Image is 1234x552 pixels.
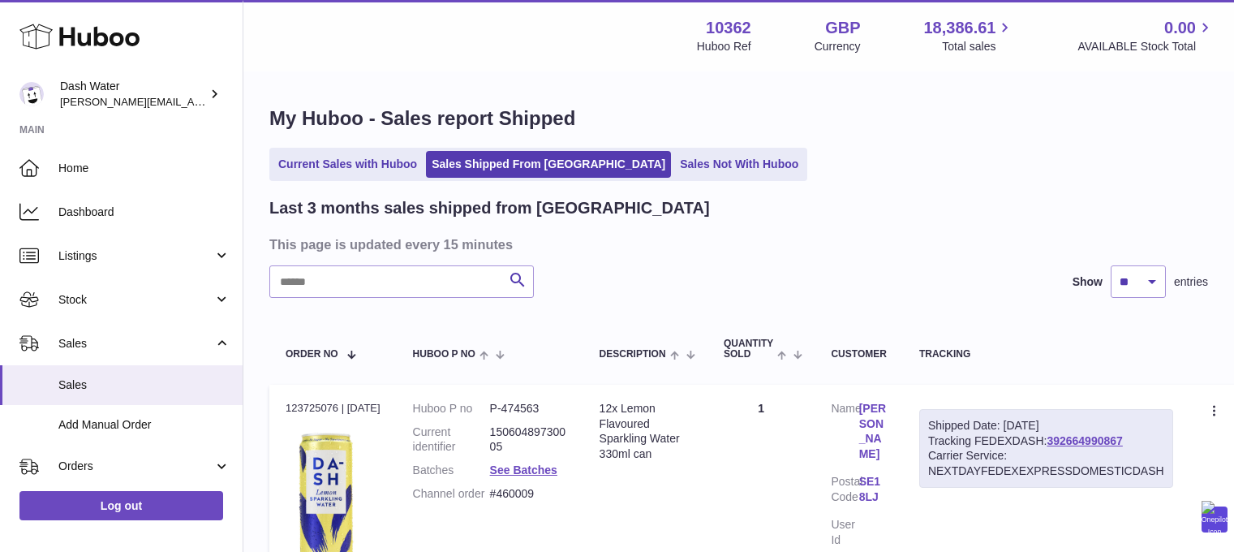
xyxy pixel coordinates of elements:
[286,401,381,416] div: 123725076 | [DATE]
[426,151,671,178] a: Sales Shipped From [GEOGRAPHIC_DATA]
[58,161,230,176] span: Home
[413,486,490,502] dt: Channel order
[923,17,995,39] span: 18,386.61
[413,401,490,416] dt: Huboo P no
[923,17,1014,54] a: 18,386.61 Total sales
[413,349,475,360] span: Huboo P no
[1073,274,1103,290] label: Show
[706,17,751,39] strong: 10362
[919,409,1173,489] div: Tracking FEDEXDASH:
[413,463,490,478] dt: Batches
[831,401,858,467] dt: Name
[928,448,1164,479] div: Carrier Service: NEXTDAYFEDEXEXPRESSDOMESTICDASH
[1164,17,1196,39] span: 0.00
[286,349,338,360] span: Order No
[831,517,858,548] dt: User Id
[58,292,213,308] span: Stock
[859,401,887,463] a: [PERSON_NAME]
[269,235,1204,253] h3: This page is updated every 15 minutes
[58,248,213,264] span: Listings
[60,95,325,108] span: [PERSON_NAME][EMAIL_ADDRESS][DOMAIN_NAME]
[1077,39,1215,54] span: AVAILABLE Stock Total
[490,486,567,502] dd: #460009
[58,377,230,393] span: Sales
[942,39,1014,54] span: Total sales
[273,151,423,178] a: Current Sales with Huboo
[269,197,710,219] h2: Last 3 months sales shipped from [GEOGRAPHIC_DATA]
[831,349,886,360] div: Customer
[490,464,557,477] a: See Batches
[1077,17,1215,54] a: 0.00 AVAILABLE Stock Total
[58,459,213,474] span: Orders
[1174,274,1208,290] span: entries
[825,17,860,39] strong: GBP
[928,418,1164,433] div: Shipped Date: [DATE]
[697,39,751,54] div: Huboo Ref
[60,79,206,110] div: Dash Water
[490,425,567,455] dd: 15060489730005
[859,474,887,505] a: SE1 8LJ
[490,401,567,416] dd: P-474563
[58,336,213,351] span: Sales
[19,82,44,106] img: james@dash-water.com
[19,491,223,520] a: Log out
[831,474,858,509] dt: Postal Code
[815,39,861,54] div: Currency
[600,401,691,463] div: 12x Lemon Flavoured Sparkling Water 330ml can
[1047,434,1122,447] a: 392664990867
[58,205,230,220] span: Dashboard
[413,425,490,455] dt: Current identifier
[674,151,804,178] a: Sales Not With Huboo
[600,349,666,360] span: Description
[919,349,1173,360] div: Tracking
[724,339,773,360] span: Quantity Sold
[269,106,1208,132] h1: My Huboo - Sales report Shipped
[58,417,230,433] span: Add Manual Order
